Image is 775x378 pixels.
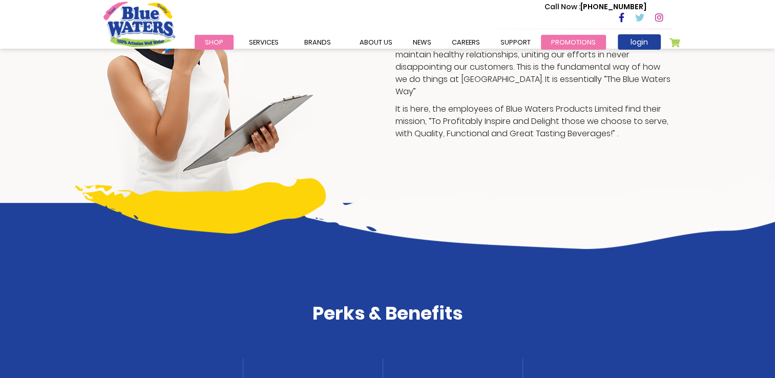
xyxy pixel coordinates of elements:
span: Shop [205,37,223,47]
span: Brands [304,37,331,47]
a: support [490,35,541,50]
a: Promotions [541,35,606,50]
span: Services [249,37,279,47]
a: about us [349,35,403,50]
a: News [403,35,442,50]
span: Call Now : [544,2,580,12]
a: login [618,34,661,50]
a: store logo [103,2,175,47]
p: Blue Waters management and employees work daily to create and maintain healthy relationships, uni... [395,36,672,98]
a: careers [442,35,490,50]
img: career-intro-art.png [230,181,775,249]
p: [PHONE_NUMBER] [544,2,646,12]
p: It is here, the employees of Blue Waters Products Limited find their mission, “To Profitably Insp... [395,103,672,140]
h4: Perks & Benefits [103,302,672,324]
img: career-yellow-bar.png [75,178,326,234]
